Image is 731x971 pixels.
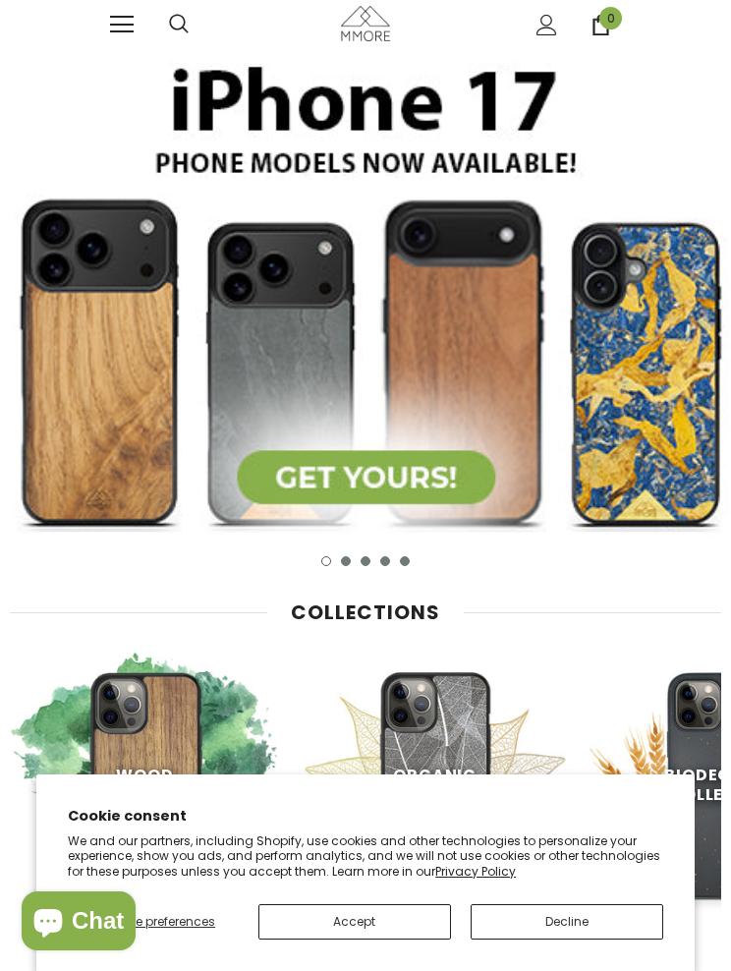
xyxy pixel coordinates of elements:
[341,6,390,40] img: MMORE Cases
[68,833,663,880] p: We and our partners, including Shopify, use cookies and other technologies to personalize your ex...
[91,913,215,930] span: Manage preferences
[379,763,490,805] span: Organic Collection
[321,556,331,566] button: 1
[258,904,451,940] button: Accept
[300,650,570,920] img: MMORE Cases
[341,556,351,566] button: 2
[361,556,370,566] button: 3
[400,556,410,566] button: 5
[68,904,239,940] button: Manage preferences
[68,806,663,827] h2: Cookie consent
[89,763,200,805] span: Wood Collection
[471,904,663,940] button: Decline
[435,863,516,880] a: Privacy Policy
[599,7,622,29] span: 0
[380,556,390,566] button: 4
[590,15,611,35] a: 0
[291,599,440,626] span: Collections
[10,650,280,920] img: MMORE Cases
[16,891,141,955] inbox-online-store-chat: Shopify online store chat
